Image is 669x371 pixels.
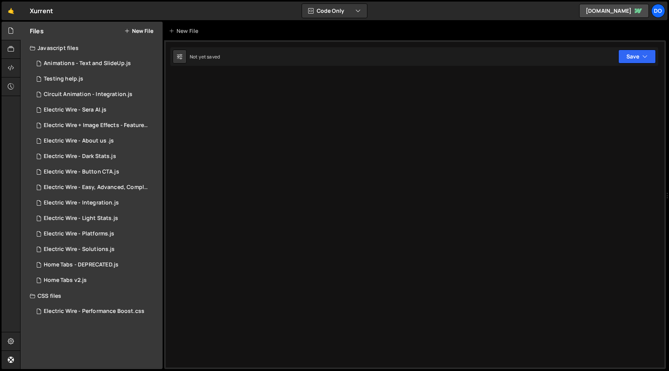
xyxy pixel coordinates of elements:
[30,257,163,273] div: 13741/34720.js
[44,277,87,284] div: Home Tabs v2.js
[30,211,163,226] div: 13741/39781.js
[579,4,649,18] a: [DOMAIN_NAME]
[30,6,53,15] div: Xurrent
[44,91,132,98] div: Circuit Animation - Integration.js
[30,304,163,319] div: 13741/39772.css
[44,215,118,222] div: Electric Wire - Light Stats.js
[302,4,367,18] button: Code Only
[30,27,44,35] h2: Files
[190,53,220,60] div: Not yet saved
[651,4,665,18] a: Do
[44,199,119,206] div: Electric Wire - Integration.js
[44,60,131,67] div: Animations - Text and SlideUp.js
[30,133,163,149] div: 13741/40873.js
[44,106,106,113] div: Electric Wire - Sera AI.js
[44,153,116,160] div: Electric Wire - Dark Stats.js
[44,168,119,175] div: Electric Wire - Button CTA.js
[21,288,163,304] div: CSS files
[30,71,163,87] div: 13741/46724.js
[30,180,165,195] div: 13741/39793.js
[30,273,163,288] div: 13741/35121.js
[30,164,163,180] div: 13741/39731.js
[44,246,115,253] div: Electric Wire - Solutions.js
[44,184,151,191] div: Electric Wire - Easy, Advanced, Complete.js
[44,230,114,237] div: Electric Wire - Platforms.js
[21,40,163,56] div: Javascript files
[30,226,163,242] div: 13741/39729.js
[30,102,163,118] div: 13741/45808.js
[30,118,165,133] div: 13741/39792.js
[44,76,83,82] div: Testing help.js
[44,122,151,129] div: Electric Wire + Image Effects - Features.js
[618,50,656,64] button: Save
[44,137,114,144] div: Electric Wire - About us .js
[30,195,163,211] div: 13741/45398.js
[30,242,163,257] div: 13741/39667.js
[124,28,153,34] button: New File
[44,308,144,315] div: Electric Wire - Performance Boost.css
[2,2,21,20] a: 🤙
[30,87,163,102] div: 13741/45029.js
[169,27,201,35] div: New File
[44,261,118,268] div: Home Tabs - DEPRECATED.js
[30,56,163,71] div: 13741/40380.js
[30,149,163,164] div: 13741/39773.js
